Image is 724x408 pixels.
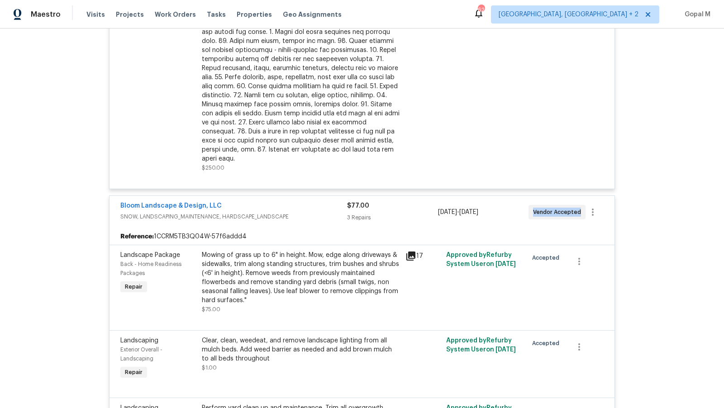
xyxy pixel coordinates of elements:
div: Mowing of grass up to 6" in height. Mow, edge along driveways & sidewalks, trim along standing st... [202,251,400,305]
span: Exterior Overall - Landscaping [120,347,162,361]
span: Repair [121,368,146,377]
span: [DATE] [459,209,478,215]
span: [DATE] [495,346,516,353]
div: 17 [405,251,441,261]
span: Accepted [532,253,563,262]
span: - [438,208,478,217]
span: [DATE] [495,261,516,267]
span: Repair [121,282,146,291]
span: Maestro [31,10,61,19]
span: $1.00 [202,365,217,370]
span: Work Orders [155,10,196,19]
span: Accepted [532,339,563,348]
span: Properties [237,10,272,19]
div: Clear, clean, weedeat, and remove landscape lighting from all mulch beds. Add weed barrier as nee... [202,336,400,363]
span: Tasks [207,11,226,18]
div: 3 Repairs [347,213,438,222]
span: Approved by Refurby System User on [446,252,516,267]
span: [DATE] [438,209,457,215]
span: $75.00 [202,307,220,312]
span: Geo Assignments [283,10,342,19]
span: Approved by Refurby System User on [446,337,516,353]
span: [GEOGRAPHIC_DATA], [GEOGRAPHIC_DATA] + 2 [499,10,638,19]
span: Visits [86,10,105,19]
span: Vendor Accepted [533,208,585,217]
span: Projects [116,10,144,19]
div: 62 [478,5,484,14]
span: Landscape Package [120,252,180,258]
span: Landscaping [120,337,158,344]
a: Bloom Landscape & Design, LLC [120,203,222,209]
span: $77.00 [347,203,369,209]
span: SNOW, LANDSCAPING_MAINTENANCE, HARDSCAPE_LANDSCAPE [120,212,347,221]
span: Gopal M [681,10,710,19]
div: 1CCRM5TB3Q04W-57f6addd4 [110,228,614,245]
span: Back - Home Readiness Packages [120,261,181,276]
b: Reference: [120,232,154,241]
span: $250.00 [202,165,224,171]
